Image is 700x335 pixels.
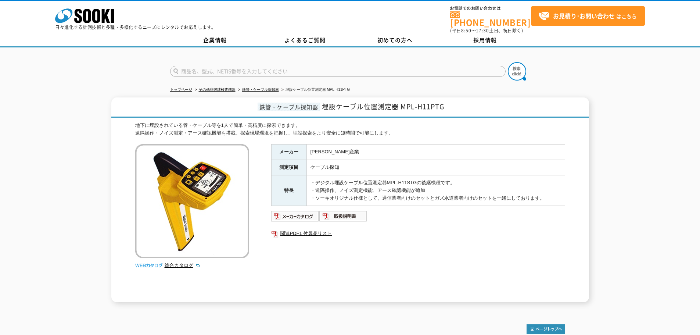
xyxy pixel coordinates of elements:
span: 17:30 [476,27,489,34]
span: 埋設ケーブル位置測定器 MPL-H11PTG [322,101,444,111]
li: 埋設ケーブル位置測定器 MPL-H11PTG [280,86,350,94]
span: 鉄管・ケーブル探知器 [258,103,320,111]
span: はこちら [538,11,637,22]
a: お見積り･お問い合わせはこちら [531,6,645,26]
a: 企業情報 [170,35,260,46]
a: 鉄管・ケーブル探知器 [242,88,279,92]
a: トップページ [170,88,192,92]
a: メーカーカタログ [271,215,319,221]
th: メーカー [271,145,306,160]
td: [PERSON_NAME]産業 [306,145,565,160]
strong: お見積り･お問い合わせ [553,11,615,20]
a: 取扱説明書 [319,215,367,221]
a: 関連PDF1 付属品リスト [271,229,565,238]
img: btn_search.png [508,62,526,81]
img: 取扱説明書 [319,210,367,222]
td: ・デジタル埋設ケーブル位置測定器MPL-H11STGの後継機種です。 ・遠隔操作、ノイズ測定機能、アース確認機能が追加 ・ソーキオリジナル仕様として、通信業者向けのセットとガズ水道業者向けのセッ... [306,175,565,206]
span: 初めての方へ [377,36,413,44]
div: 地下に埋設されている管・ケーブル等を1人で簡単・高精度に探索できます。 遠隔操作・ノイズ測定・アース確認機能を搭載。探索現場環境を把握し、埋設探索をより安全に短時間で可能にします。 [135,122,565,137]
p: 日々進化する計測技術と多種・多様化するニーズにレンタルでお応えします。 [55,25,216,29]
a: 採用情報 [440,35,530,46]
img: トップページへ [527,324,565,334]
a: [PHONE_NUMBER] [450,11,531,26]
a: 初めての方へ [350,35,440,46]
td: ケーブル探知 [306,160,565,175]
img: メーカーカタログ [271,210,319,222]
span: (平日 ～ 土日、祝日除く) [450,27,523,34]
img: webカタログ [135,262,163,269]
span: お電話でのお問い合わせは [450,6,531,11]
a: その他非破壊検査機器 [199,88,236,92]
a: よくあるご質問 [260,35,350,46]
a: 総合カタログ [165,263,201,268]
input: 商品名、型式、NETIS番号を入力してください [170,66,506,77]
th: 測定項目 [271,160,306,175]
img: 埋設ケーブル位置測定器 MPL-H11PTG [135,144,249,258]
span: 8:50 [461,27,471,34]
th: 特長 [271,175,306,206]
